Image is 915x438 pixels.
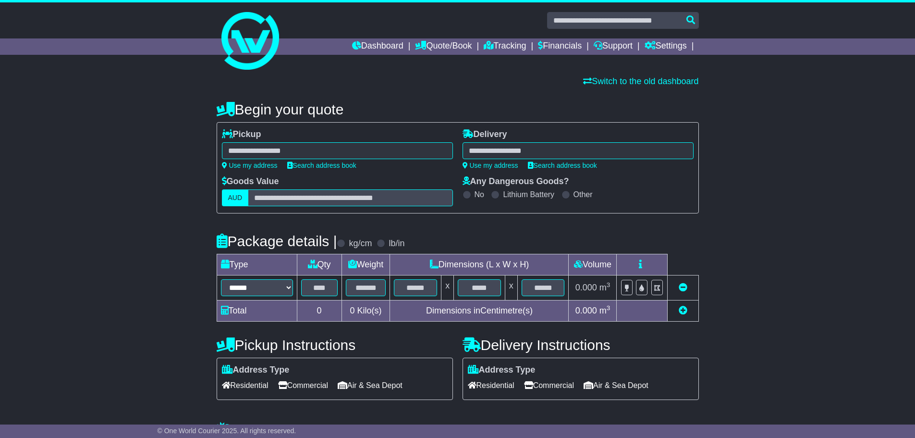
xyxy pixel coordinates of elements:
span: 0.000 [575,306,597,315]
a: Remove this item [679,283,687,292]
sup: 3 [607,281,610,288]
label: Address Type [468,365,536,375]
span: © One World Courier 2025. All rights reserved. [158,427,296,435]
label: Pickup [222,129,261,140]
span: Residential [222,378,268,393]
a: Tracking [484,38,526,55]
span: Commercial [524,378,574,393]
a: Switch to the old dashboard [583,76,698,86]
td: Dimensions (L x W x H) [390,254,569,275]
span: 0 [350,306,354,315]
td: 0 [297,300,342,322]
td: Volume [569,254,617,275]
label: Goods Value [222,176,279,187]
span: m [599,283,610,292]
label: No [475,190,484,199]
label: Lithium Battery [503,190,554,199]
label: AUD [222,189,249,206]
td: Weight [342,254,390,275]
h4: Warranty & Insurance [217,422,699,438]
a: Quote/Book [415,38,472,55]
td: Kilo(s) [342,300,390,322]
label: Address Type [222,365,290,375]
h4: Begin your quote [217,101,699,117]
h4: Delivery Instructions [463,337,699,353]
a: Support [594,38,633,55]
a: Search address book [528,162,597,169]
sup: 3 [607,304,610,312]
span: 0.000 [575,283,597,292]
a: Settings [645,38,687,55]
a: Financials [538,38,582,55]
a: Dashboard [352,38,403,55]
label: kg/cm [349,238,372,249]
td: Dimensions in Centimetre(s) [390,300,569,322]
a: Search address book [287,162,356,169]
td: Total [217,300,297,322]
td: x [441,275,454,300]
span: Residential [468,378,514,393]
a: Use my address [222,162,278,169]
label: Any Dangerous Goods? [463,176,569,187]
h4: Package details | [217,233,337,249]
span: Air & Sea Depot [584,378,648,393]
label: lb/in [389,238,404,249]
a: Add new item [679,306,687,315]
h4: Pickup Instructions [217,337,453,353]
span: Air & Sea Depot [338,378,403,393]
label: Other [573,190,593,199]
span: Commercial [278,378,328,393]
label: Delivery [463,129,507,140]
span: m [599,306,610,315]
td: Type [217,254,297,275]
a: Use my address [463,162,518,169]
td: x [505,275,517,300]
td: Qty [297,254,342,275]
